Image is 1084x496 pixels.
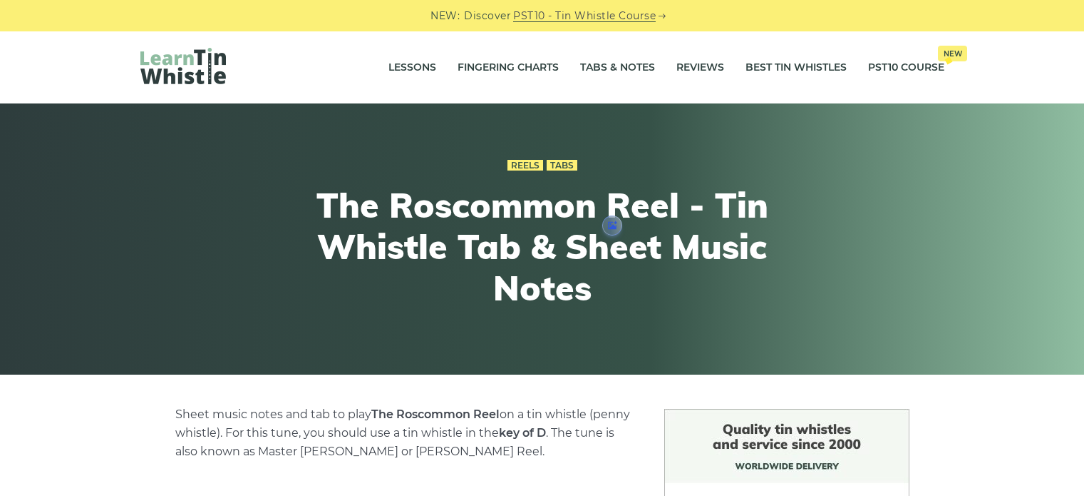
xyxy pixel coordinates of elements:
h1: The Roscommon Reel - Tin Whistle Tab & Sheet Music Notes [280,185,805,308]
p: Sheet music notes and tab to play on a tin whistle (penny whistle). For this tune, you should use... [175,405,630,461]
a: Tabs [547,160,577,171]
strong: The Roscommon Reel [371,408,500,421]
span: New [938,46,967,61]
a: Best Tin Whistles [745,50,847,86]
a: Fingering Charts [458,50,559,86]
img: LearnTinWhistle.com [140,48,226,84]
a: Reviews [676,50,724,86]
strong: key of D [499,426,546,440]
a: Tabs & Notes [580,50,655,86]
a: Lessons [388,50,436,86]
a: PST10 CourseNew [868,50,944,86]
a: Reels [507,160,543,171]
